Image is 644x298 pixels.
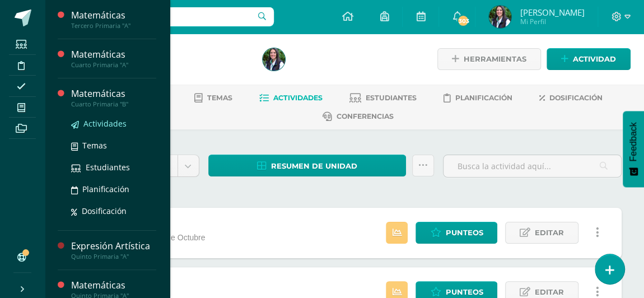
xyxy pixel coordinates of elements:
[520,17,584,26] span: Mi Perfil
[71,117,156,130] a: Actividades
[445,222,483,243] span: Punteos
[547,48,631,70] a: Actividad
[444,155,621,177] input: Busca la actividad aquí...
[71,139,156,152] a: Temas
[71,161,156,174] a: Estudiantes
[416,222,497,244] a: Punteos
[263,48,285,71] img: 2c0c839dd314da7cbe4dae4a4a75361c.png
[71,100,156,108] div: Cuarto Primaria "B"
[623,111,644,187] button: Feedback - Mostrar encuesta
[366,94,417,102] span: Estudiantes
[71,240,156,253] div: Expresión Artística
[539,89,603,107] a: Dosificación
[455,94,512,102] span: Planificación
[457,15,469,27] span: 303
[71,183,156,195] a: Planificación
[194,89,232,107] a: Temas
[535,222,564,243] span: Editar
[444,89,512,107] a: Planificación
[628,122,638,161] span: Feedback
[71,279,156,292] div: Matemáticas
[271,156,357,176] span: Resumen de unidad
[207,94,232,102] span: Temas
[520,7,584,18] span: [PERSON_NAME]
[323,108,394,125] a: Conferencias
[71,204,156,217] a: Dosificación
[208,155,406,176] a: Resumen de unidad
[71,61,156,69] div: Cuarto Primaria "A"
[489,6,511,28] img: 2c0c839dd314da7cbe4dae4a4a75361c.png
[349,89,417,107] a: Estudiantes
[259,89,323,107] a: Actividades
[71,87,156,108] a: MatemáticasCuarto Primaria "B"
[71,9,156,22] div: Matemáticas
[549,94,603,102] span: Dosificación
[437,48,541,70] a: Herramientas
[71,22,156,30] div: Tercero Primaria "A"
[82,206,127,216] span: Dosificación
[71,48,156,61] div: Matemáticas
[464,49,526,69] span: Herramientas
[82,140,107,151] span: Temas
[71,87,156,100] div: Matemáticas
[337,112,394,120] span: Conferencias
[83,118,127,129] span: Actividades
[273,94,323,102] span: Actividades
[86,162,130,173] span: Estudiantes
[71,48,156,69] a: MatemáticasCuarto Primaria "A"
[573,49,616,69] span: Actividad
[156,233,206,242] span: 15 de Octubre
[71,253,156,260] div: Quinto Primaria "A"
[71,9,156,30] a: MatemáticasTercero Primaria "A"
[71,240,156,260] a: Expresión ArtísticaQuinto Primaria "A"
[82,184,129,194] span: Planificación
